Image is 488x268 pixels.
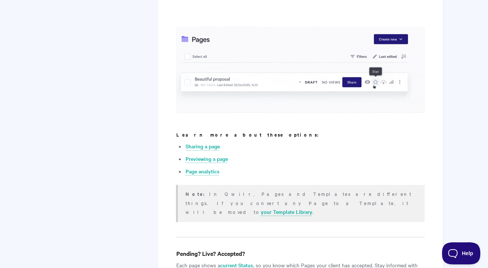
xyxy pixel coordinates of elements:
[176,249,424,258] h4: Pending? Live? Accepted?
[185,167,219,176] a: Page analytics
[185,155,228,163] a: Previewing a page
[185,142,219,151] a: Sharing a page
[442,242,481,264] iframe: Toggle Customer Support
[260,208,312,216] a: your Template Library
[176,27,424,113] img: file-SVl4cR0nQ7.gif
[185,189,415,216] p: In Qwilr, Pages and Templates are different things. If you convert any Page to a Template, it wil...
[176,131,424,138] h5: Learn more about these options:
[185,190,209,197] strong: Note:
